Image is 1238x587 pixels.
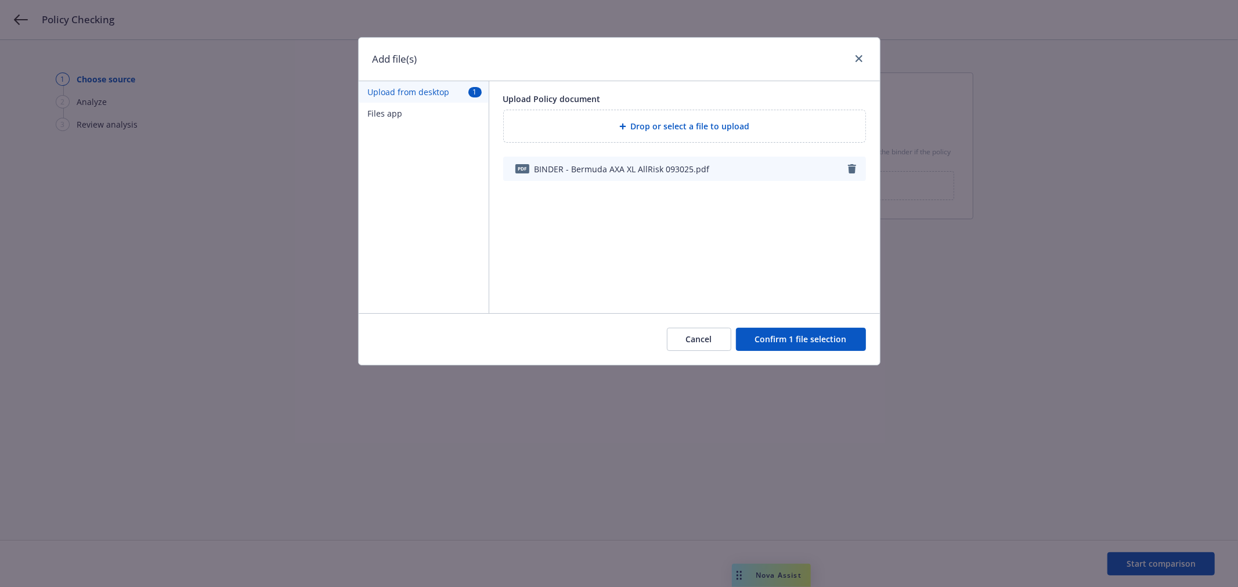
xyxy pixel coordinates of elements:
div: Drop or select a file to upload [503,110,866,143]
a: close [852,52,866,66]
span: Drop or select a file to upload [631,120,750,132]
button: Confirm 1 file selection [736,328,866,351]
span: BINDER - Bermuda AXA XL AllRisk 093025.pdf [535,163,710,175]
button: Upload from desktop1 [359,81,489,103]
h1: Add file(s) [373,52,417,67]
span: 1 [468,87,482,97]
div: Upload Policy document [503,93,866,105]
button: Cancel [667,328,731,351]
span: pdf [515,164,529,173]
button: Files app [359,103,489,124]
